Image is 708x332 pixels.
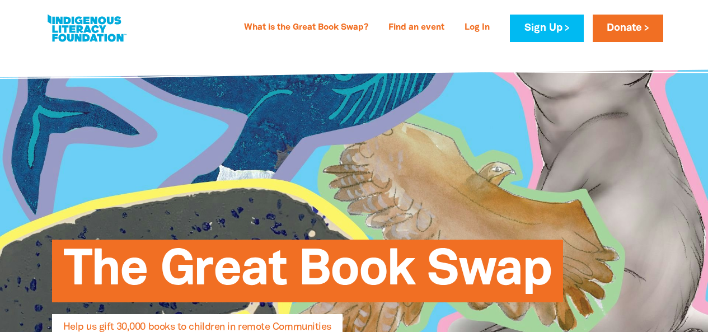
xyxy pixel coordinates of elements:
a: Donate [593,15,663,42]
a: Find an event [382,19,451,37]
a: Sign Up [510,15,583,42]
a: What is the Great Book Swap? [237,19,375,37]
span: The Great Book Swap [63,248,552,302]
a: Log In [458,19,496,37]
